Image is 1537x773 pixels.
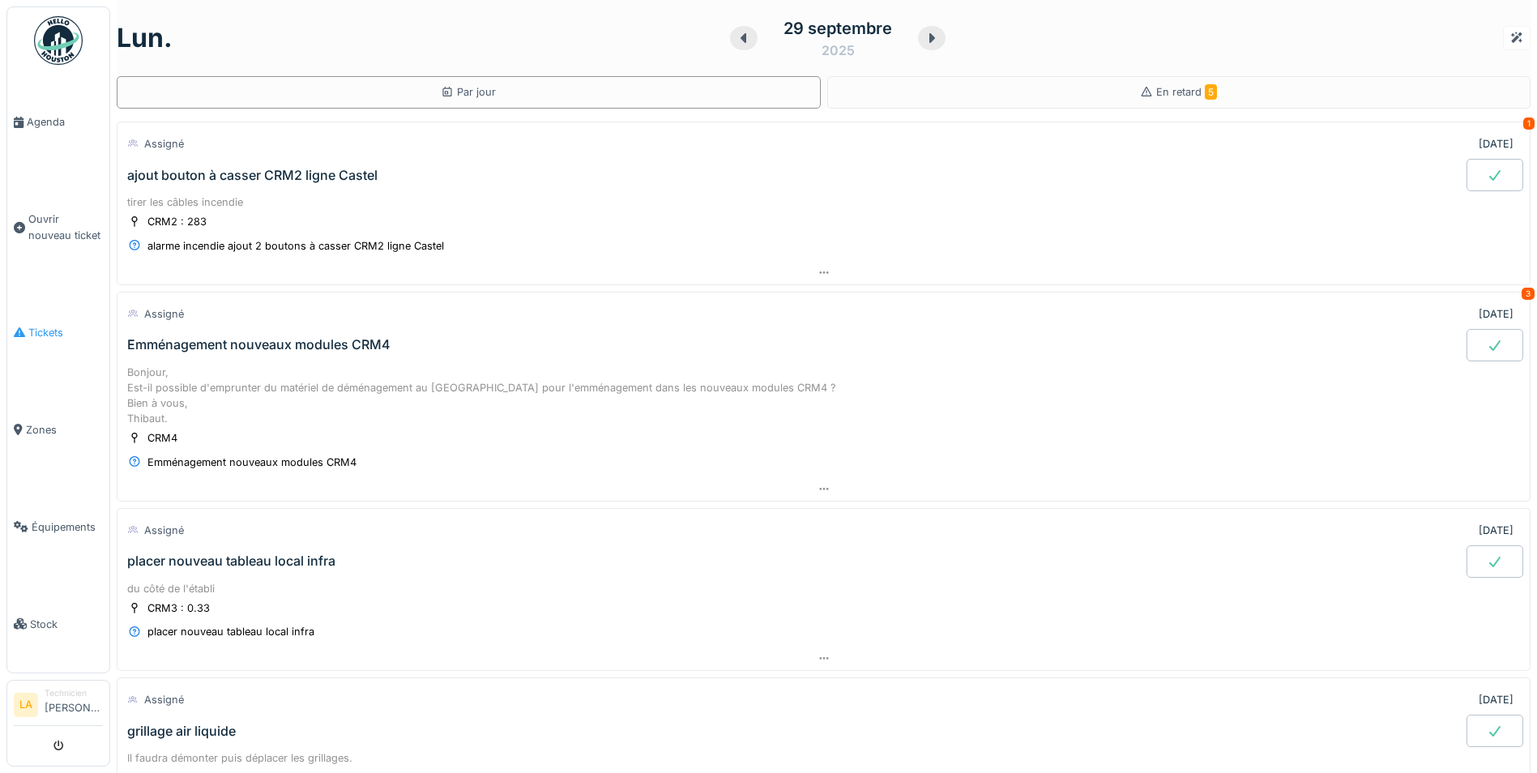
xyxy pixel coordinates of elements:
li: LA [14,693,38,717]
div: [DATE] [1479,136,1514,152]
h1: lun. [117,23,173,53]
div: CRM2 : 283 [147,214,207,229]
span: En retard [1156,86,1217,98]
a: LA Technicien[PERSON_NAME] [14,687,103,726]
a: Tickets [7,284,109,381]
a: Agenda [7,74,109,171]
div: Assigné [144,692,184,707]
span: Ouvrir nouveau ticket [28,211,103,242]
div: grillage air liquide [127,724,236,739]
div: Emménagement nouveaux modules CRM4 [127,337,391,352]
div: 29 septembre [783,16,892,41]
div: Par jour [441,84,496,100]
a: Zones [7,381,109,478]
span: Équipements [32,519,103,535]
div: Technicien [45,687,103,699]
div: Emménagement nouveaux modules CRM4 [147,455,356,470]
span: Zones [26,422,103,438]
a: Ouvrir nouveau ticket [7,171,109,284]
span: Agenda [27,114,103,130]
div: tirer les câbles incendie [127,194,1520,210]
div: [DATE] [1479,523,1514,538]
li: [PERSON_NAME] [45,687,103,722]
span: Stock [30,617,103,632]
div: 2025 [822,41,855,60]
div: 3 [1522,288,1535,300]
div: Bonjour, Est-il possible d'emprunter du matériel de déménagement au [GEOGRAPHIC_DATA] pour l'emmé... [127,365,1520,427]
span: Tickets [28,325,103,340]
a: Stock [7,575,109,673]
div: du côté de l'établi [127,581,1520,596]
div: alarme incendie ajout 2 boutons à casser CRM2 ligne Castel [147,238,444,254]
img: Badge_color-CXgf-gQk.svg [34,16,83,65]
div: ajout bouton à casser CRM2 ligne Castel [127,168,378,183]
div: 1 [1523,117,1535,130]
div: placer nouveau tableau local infra [127,553,335,569]
div: CRM4 [147,430,177,446]
div: Assigné [144,306,184,322]
div: Assigné [144,523,184,538]
div: placer nouveau tableau local infra [147,624,314,639]
div: Assigné [144,136,184,152]
div: [DATE] [1479,306,1514,322]
div: CRM3 : 0.33 [147,600,210,616]
div: [DATE] [1479,692,1514,707]
span: 5 [1205,84,1217,100]
a: Équipements [7,478,109,575]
